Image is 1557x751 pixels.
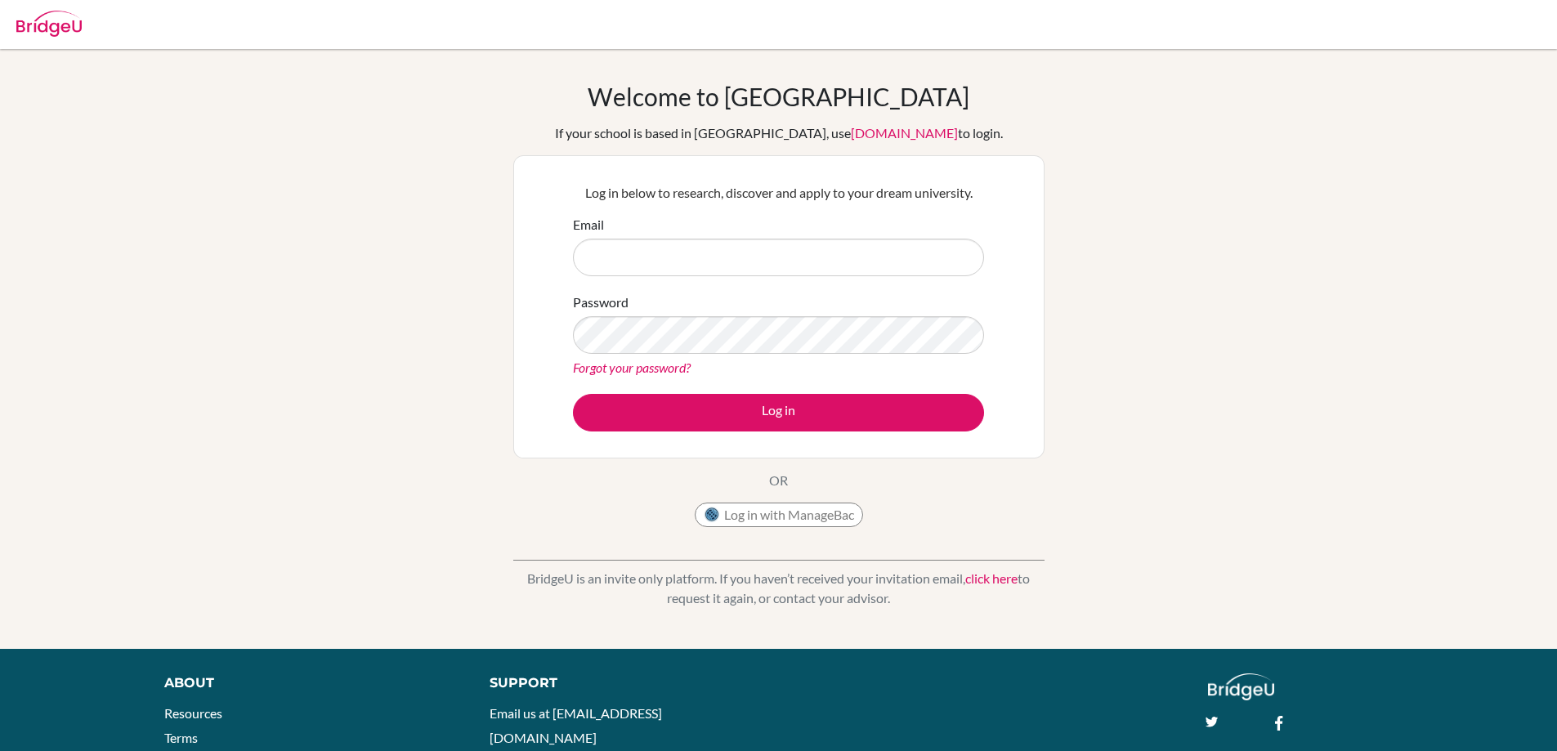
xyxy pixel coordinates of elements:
label: Password [573,293,629,312]
label: Email [573,215,604,235]
a: [DOMAIN_NAME] [851,125,958,141]
p: BridgeU is an invite only platform. If you haven’t received your invitation email, to request it ... [513,569,1045,608]
p: Log in below to research, discover and apply to your dream university. [573,183,984,203]
div: If your school is based in [GEOGRAPHIC_DATA], use to login. [555,123,1003,143]
button: Log in with ManageBac [695,503,863,527]
a: Email us at [EMAIL_ADDRESS][DOMAIN_NAME] [490,705,662,745]
a: Resources [164,705,222,721]
h1: Welcome to [GEOGRAPHIC_DATA] [588,82,969,111]
p: OR [769,471,788,490]
button: Log in [573,394,984,431]
img: logo_white@2x-f4f0deed5e89b7ecb1c2cc34c3e3d731f90f0f143d5ea2071677605dd97b5244.png [1208,673,1274,700]
div: Support [490,673,759,693]
img: Bridge-U [16,11,82,37]
a: Terms [164,730,198,745]
a: Forgot your password? [573,360,691,375]
div: About [164,673,453,693]
a: click here [965,570,1018,586]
